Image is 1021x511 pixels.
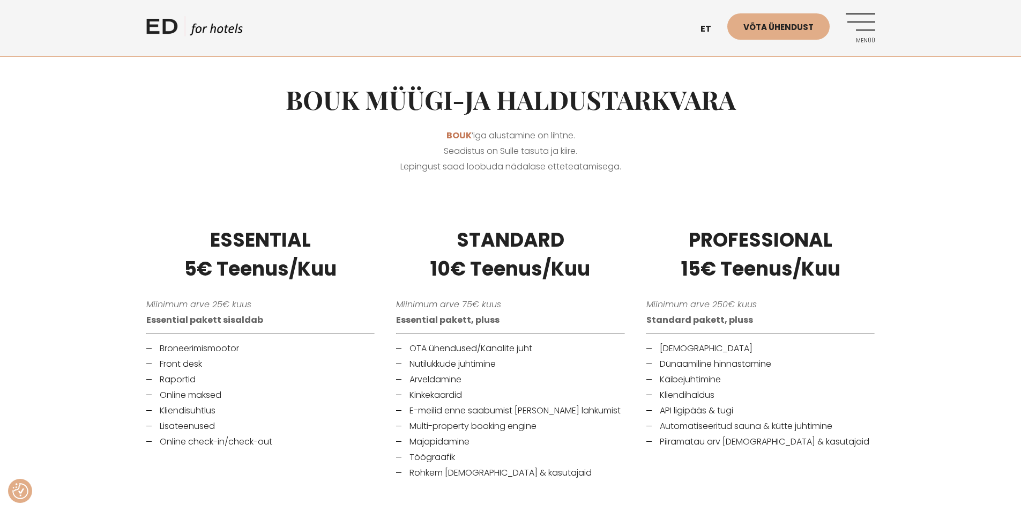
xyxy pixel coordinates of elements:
li: Kliendisuhtlus [146,404,375,417]
strong: Essential pakett sisaldab [146,314,263,326]
li: Lisateenused [146,420,375,433]
img: Revisit consent button [12,483,28,499]
li: Nutilukkude juhtimine [396,358,625,371]
span: Menüü [846,38,875,44]
li: Broneerimismootor [146,342,375,355]
a: ED HOTELS [146,16,243,43]
h3: PROFESSIONAL 15€ Teenus/Kuu [646,226,875,284]
a: BOUK [446,129,472,142]
strong: Essential pakett, pluss [396,314,500,326]
li: API ligipääs & tugi [646,404,875,417]
h2: BOUK müügi-ja haldustarkvara [146,84,875,115]
li: Online check-in/check-out [146,435,375,448]
li: Töögraafik [396,451,625,464]
h3: ESSENTIAL 5€ Teenus/Kuu [146,226,375,284]
li: E-meilid enne saabumist [PERSON_NAME] lahkumist [396,404,625,417]
a: Võta ühendust [727,13,830,40]
li: Multi-property booking engine [396,420,625,433]
a: et [695,16,727,42]
li: Automatiseeritud sauna & kütte juhtimine [646,420,875,433]
em: Miinimum arve 250€ kuus [646,298,757,310]
li: Kliendihaldus [646,389,875,402]
li: Rohkem [DEMOGRAPHIC_DATA] & kasutajaid [396,466,625,479]
li: Front desk [146,358,375,371]
li: OTA ühendused/Kanalite juht [396,342,625,355]
a: Menüü [846,13,875,43]
button: Nõusolekueelistused [12,483,28,499]
li: Dünaamiline hinnastamine [646,358,875,371]
h3: STANDARD 10€ Teenus/Kuu [396,226,625,284]
li: Online maksed [146,389,375,402]
li: [DEMOGRAPHIC_DATA] [646,342,875,355]
li: Piiramatau arv [DEMOGRAPHIC_DATA] & kasutajaid [646,435,875,448]
p: ’iga alustamine on lihtne. Seadistus on Sulle tasuta ja kiire. Lepingust saad loobuda nädalase et... [146,128,875,174]
li: Majapidamine [396,435,625,448]
strong: Standard pakett, pluss [646,314,753,326]
em: Miinimum arve 25€ kuus [146,298,251,310]
li: Raportid [146,373,375,386]
li: Arveldamine [396,373,625,386]
em: Miinimum arve 75€ kuus [396,298,501,310]
li: Käibejuhtimine [646,373,875,386]
li: Kinkekaardid [396,389,625,402]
